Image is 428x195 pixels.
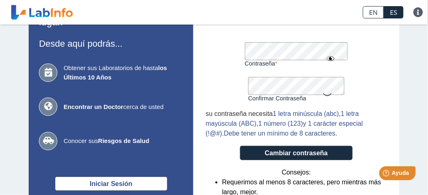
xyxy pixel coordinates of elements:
span: Obtener sus Laboratorios de hasta [63,63,183,82]
label: Contraseña [245,60,348,67]
span: 1 letra minúscula (abc) [273,110,339,117]
label: Confirmar Contraseña [248,95,344,102]
a: ES [384,6,403,18]
b: Riesgos de Salud [98,137,149,144]
h3: Desde aquí podrás... [39,39,183,49]
div: , , . . [206,109,387,138]
span: cerca de usted [63,102,183,112]
span: su contraseña necesita [206,110,273,117]
a: EN [363,6,384,18]
button: Cambiar contraseña [240,146,353,160]
span: Debe tener un mínimo de 8 caracteres [224,130,335,137]
button: Iniciar Sesión [55,177,168,191]
b: los Últimos 10 Años [63,64,167,81]
iframe: Help widget launcher [355,163,419,186]
span: Conocer sus [63,136,183,146]
b: Encontrar un Doctor [63,103,123,110]
span: Consejos: [282,168,311,177]
span: 1 número (123) [258,120,303,127]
